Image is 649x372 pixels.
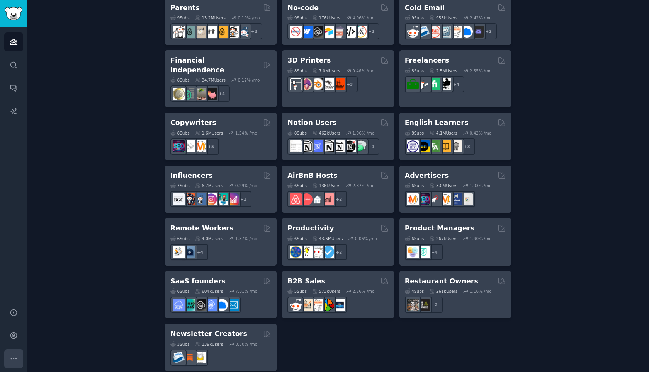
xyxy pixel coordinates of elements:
img: B_2_B_Selling_Tips [333,299,345,311]
div: 6 Sub s [170,288,190,294]
img: B2BSales [322,299,334,311]
img: B2BSaaS [461,26,473,38]
h2: Parents [170,3,200,13]
img: Instagram [194,193,206,205]
img: Airtable [322,26,334,38]
div: + 2 [331,191,347,207]
img: languagelearning [407,140,419,152]
img: daddit [173,26,185,38]
div: 3.30 % /mo [235,341,257,347]
div: 6 Sub s [405,183,424,188]
img: 3Dprinting [290,78,302,90]
h2: AirBnB Hosts [287,171,337,181]
h2: B2B Sales [287,276,325,286]
img: notioncreations [301,140,313,152]
div: 573k Users [312,288,340,294]
img: Freelancers [439,78,451,90]
img: LeadGeneration [428,26,440,38]
div: 1.54 % /mo [235,130,257,136]
img: Fiverr [428,78,440,90]
img: b2b_sales [311,299,323,311]
img: NoCodeSaaS [194,299,206,311]
img: NewParents [216,26,228,38]
img: nocodelowcode [333,26,345,38]
img: LearnEnglishOnReddit [439,140,451,152]
img: advertising [439,193,451,205]
div: 139k Users [195,341,223,347]
div: 261k Users [429,288,457,294]
h2: Copywriters [170,118,216,128]
h2: Advertisers [405,171,449,181]
div: 462k Users [312,130,340,136]
h2: Product Managers [405,224,474,233]
h2: Cold Email [405,3,445,13]
div: + 4 [448,76,464,92]
div: 176k Users [312,15,340,20]
div: 2.26 % /mo [353,288,375,294]
img: GummySearch logo [5,7,22,20]
div: 43.6M Users [312,236,343,241]
img: PPC [428,193,440,205]
img: B2BSaaS [216,299,228,311]
img: SaaS [173,299,185,311]
h2: Remote Workers [170,224,233,233]
div: 1.6M Users [195,130,223,136]
div: + 3 [459,138,475,155]
div: 1.37 % /mo [235,236,257,241]
img: rentalproperties [311,193,323,205]
img: SEO [418,193,430,205]
img: FinancialPlanning [183,88,195,100]
img: nocode [290,26,302,38]
img: coldemail [439,26,451,38]
h2: Notion Users [287,118,336,128]
img: marketing [407,193,419,205]
div: 2.5M Users [429,68,457,73]
img: productivity [311,246,323,258]
img: content_marketing [194,140,206,152]
img: Fire [194,88,206,100]
div: 0.42 % /mo [470,130,492,136]
img: EnglishLearning [418,140,430,152]
div: + 5 [203,138,219,155]
h2: No-code [287,3,319,13]
img: EmailOutreach [472,26,484,38]
img: googleads [461,193,473,205]
div: 6 Sub s [287,236,307,241]
div: 953k Users [429,15,457,20]
h2: 3D Printers [287,56,331,65]
div: 3.0M Users [429,183,457,188]
div: 7.0M Users [312,68,340,73]
img: KeepWriting [183,140,195,152]
div: + 2 [481,23,497,39]
img: Learn_English [450,140,462,152]
div: 136k Users [312,183,340,188]
img: airbnb_hosts [290,193,302,205]
img: FacebookAds [450,193,462,205]
img: Adalo [355,26,367,38]
img: language_exchange [428,140,440,152]
div: 604k Users [195,288,223,294]
h2: Influencers [170,171,213,181]
img: BestNotionTemplates [344,140,356,152]
h2: Financial Independence [170,56,260,75]
img: beyondthebump [194,26,206,38]
img: AirBnBInvesting [322,193,334,205]
div: + 4 [426,244,443,260]
h2: Freelancers [405,56,449,65]
img: NoCodeSaaS [311,26,323,38]
h2: SaaS founders [170,276,226,286]
div: 8 Sub s [287,68,307,73]
div: 7 Sub s [170,183,190,188]
img: BeautyGuruChatter [173,193,185,205]
img: b2b_sales [450,26,462,38]
div: 34.7M Users [195,77,226,83]
h2: Restaurant Owners [405,276,478,286]
div: 8 Sub s [405,68,424,73]
img: FixMyPrint [333,78,345,90]
div: 8 Sub s [170,130,190,136]
img: AskNotion [333,140,345,152]
div: + 1 [235,191,251,207]
img: fatFIRE [205,88,217,100]
h2: Productivity [287,224,334,233]
img: lifehacks [301,246,313,258]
